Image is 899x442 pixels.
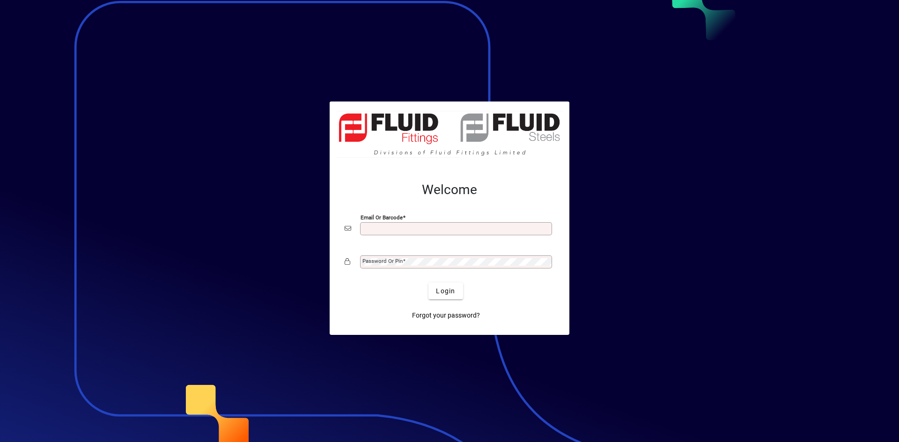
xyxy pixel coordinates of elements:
[436,286,455,296] span: Login
[362,258,403,264] mat-label: Password or Pin
[408,307,484,324] a: Forgot your password?
[428,283,463,299] button: Login
[361,214,403,221] mat-label: Email or Barcode
[345,182,554,198] h2: Welcome
[412,311,480,320] span: Forgot your password?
